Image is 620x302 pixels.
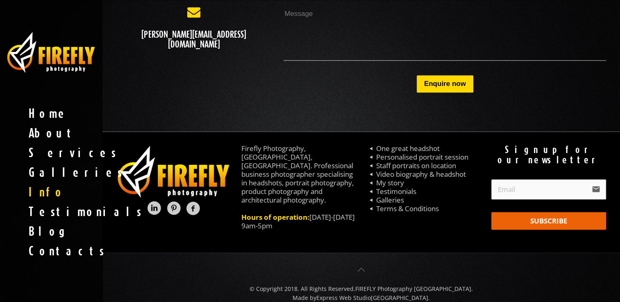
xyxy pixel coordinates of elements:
a: Galleries [376,195,404,205]
a: Testimonials [376,187,416,196]
a: Terms & Conditions [376,204,438,213]
center: Sign up for our newsletter [491,144,606,165]
span: Hours of operation: [241,212,309,222]
a: Express Web Studio [316,294,371,302]
a: Staff portraits on location [376,161,456,170]
textarea: Message [284,5,606,61]
a: [PERSON_NAME][EMAIL_ADDRESS][DOMAIN_NAME] [116,5,272,49]
button: SUBSCRIBE [491,212,606,230]
span: SUBSCRIBE [530,216,567,225]
input: email [491,179,606,199]
span: Enquire now [424,80,466,88]
span: © Copyright 2018. All Rights Reserved. . Made by [GEOGRAPHIC_DATA]. [250,285,473,302]
button: Enquire now [417,75,473,92]
a: My story [376,178,404,187]
h3: [PERSON_NAME][EMAIL_ADDRESS][DOMAIN_NAME] [116,29,272,49]
img: logo.png [116,144,232,200]
div: Firefly Photography, [GEOGRAPHIC_DATA], [GEOGRAPHIC_DATA]. Professional business photographer spe... [241,144,357,230]
a: Personalised portrait session [376,152,468,162]
a: FIREFLY Photography [GEOGRAPHIC_DATA] [355,285,471,293]
i: email [592,183,601,196]
img: business photography [6,31,96,74]
a: One great headshot [376,144,439,153]
a: Video biography & headshot [376,169,466,179]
